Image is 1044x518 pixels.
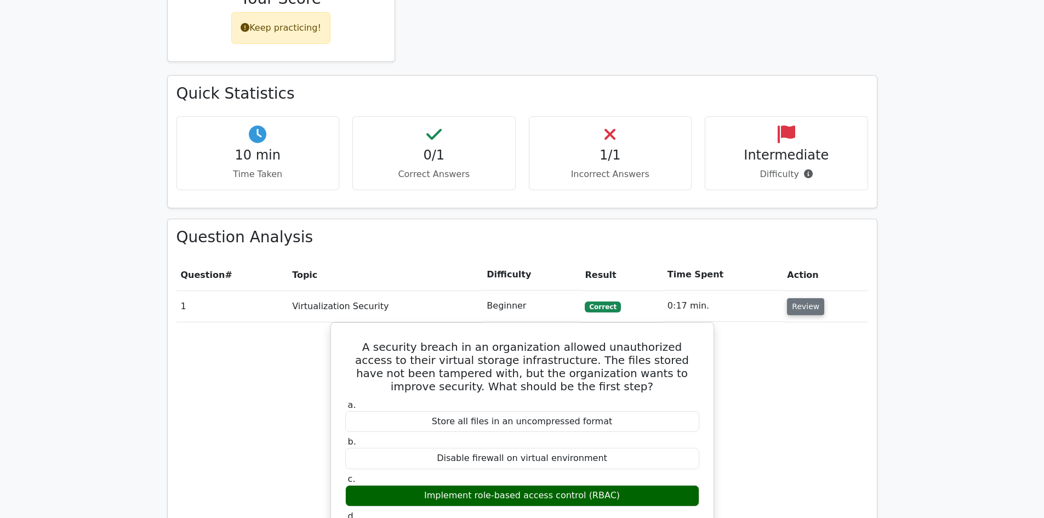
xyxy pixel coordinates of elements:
span: Correct [585,301,620,312]
h4: 0/1 [362,147,506,163]
h4: Intermediate [714,147,859,163]
td: Beginner [482,291,580,322]
th: Time Spent [663,259,783,291]
span: c. [348,474,356,484]
h3: Question Analysis [176,228,868,247]
span: a. [348,400,356,410]
span: Question [181,270,225,280]
div: Store all files in an uncompressed format [345,411,699,432]
p: Difficulty [714,168,859,181]
p: Correct Answers [362,168,506,181]
p: Incorrect Answers [538,168,683,181]
h4: 1/1 [538,147,683,163]
td: Virtualization Security [288,291,482,322]
div: Disable firewall on virtual environment [345,448,699,469]
td: 1 [176,291,288,322]
th: Difficulty [482,259,580,291]
div: Implement role-based access control (RBAC) [345,485,699,506]
h5: A security breach in an organization allowed unauthorized access to their virtual storage infrast... [344,340,700,393]
h4: 10 min [186,147,330,163]
button: Review [787,298,824,315]
th: # [176,259,288,291]
div: Keep practicing! [231,12,330,44]
span: b. [348,436,356,447]
th: Result [580,259,663,291]
th: Action [783,259,868,291]
th: Topic [288,259,482,291]
td: 0:17 min. [663,291,783,322]
p: Time Taken [186,168,330,181]
h3: Quick Statistics [176,84,868,103]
